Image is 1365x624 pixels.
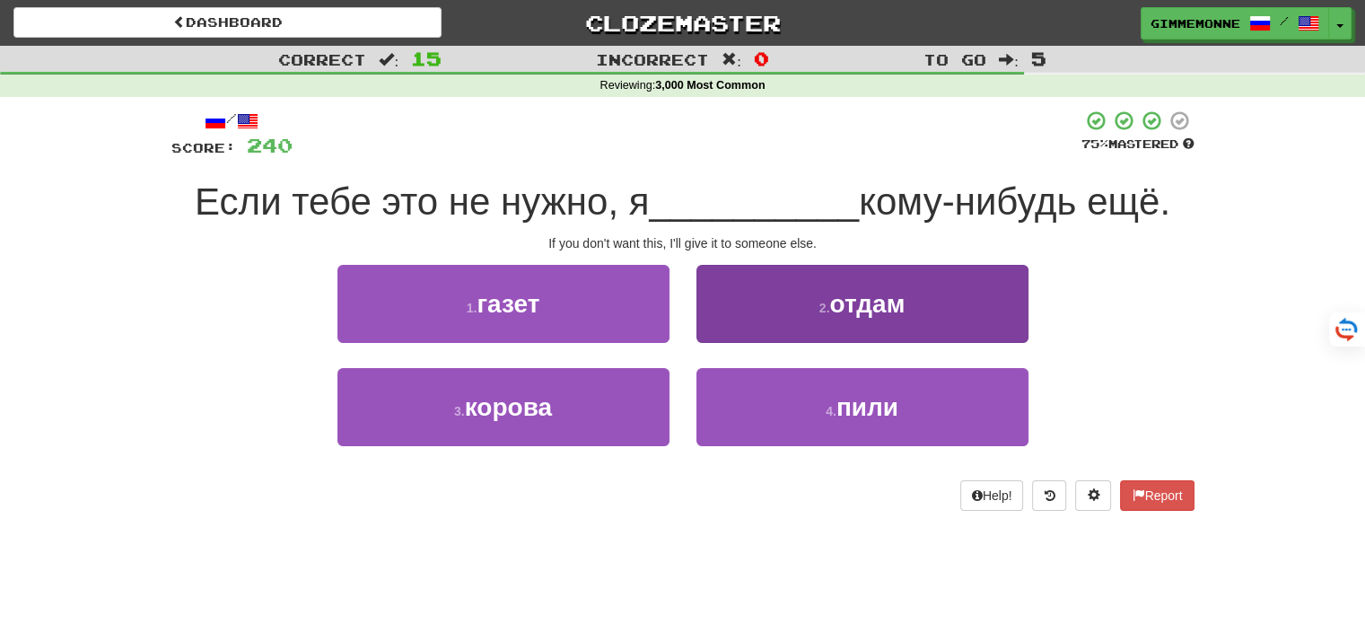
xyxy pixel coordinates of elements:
span: : [722,52,741,67]
button: 1.газет [337,265,669,343]
a: Gimmemonne / [1141,7,1329,40]
button: Report [1120,480,1194,511]
span: 75 % [1081,136,1108,151]
span: : [379,52,398,67]
span: кому-нибудь ещё. [859,180,1170,223]
div: If you don't want this, I'll give it to someone else. [171,234,1194,252]
small: 4 . [826,404,836,418]
small: 1 . [467,301,477,315]
a: Dashboard [13,7,442,38]
span: 0 [754,48,769,69]
span: / [1280,14,1289,27]
span: Score: [171,140,236,155]
span: пили [836,393,898,421]
span: 240 [247,134,293,156]
span: газет [477,290,539,318]
span: Incorrect [596,50,709,68]
div: Mastered [1081,136,1194,153]
button: 2.отдам [696,265,1028,343]
button: 4.пили [696,368,1028,446]
span: Gimmemonne [1151,15,1240,31]
button: Round history (alt+y) [1032,480,1066,511]
span: Если тебе это не нужно, я [195,180,649,223]
a: Clozemaster [468,7,897,39]
span: 15 [411,48,442,69]
span: : [999,52,1019,67]
span: 5 [1031,48,1046,69]
span: отдам [829,290,905,318]
button: 3.корова [337,368,669,446]
button: Help! [960,480,1024,511]
small: 2 . [819,301,830,315]
span: __________ [649,180,859,223]
strong: 3,000 Most Common [655,79,765,92]
span: Correct [278,50,366,68]
span: To go [923,50,986,68]
div: / [171,110,293,132]
span: корова [465,393,552,421]
small: 3 . [454,404,465,418]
